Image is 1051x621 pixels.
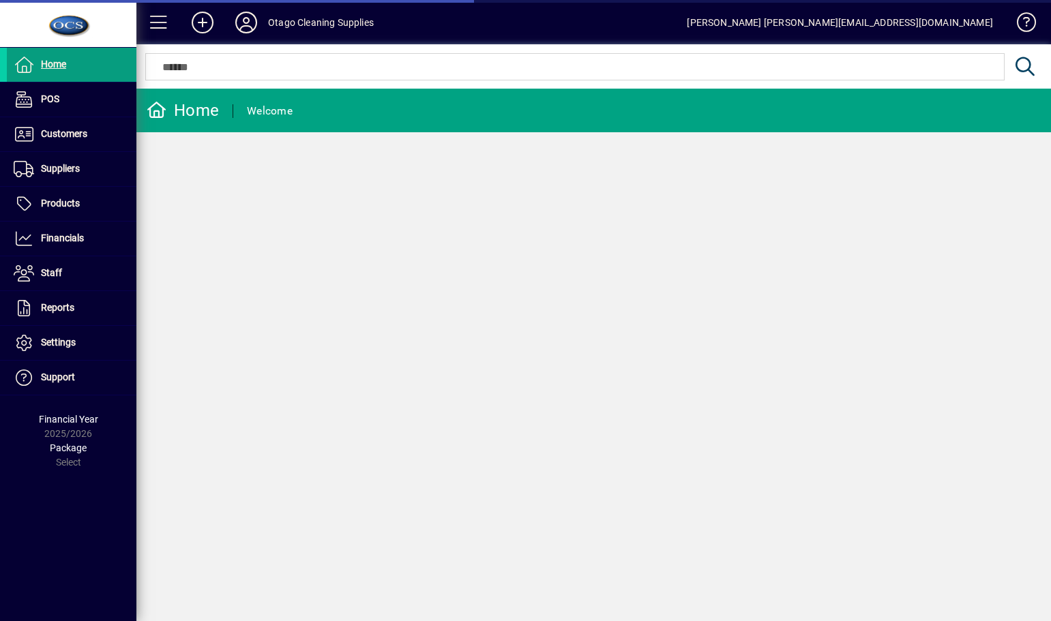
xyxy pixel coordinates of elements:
[41,337,76,348] span: Settings
[7,117,136,151] a: Customers
[7,222,136,256] a: Financials
[7,361,136,395] a: Support
[41,267,62,278] span: Staff
[268,12,374,33] div: Otago Cleaning Supplies
[7,152,136,186] a: Suppliers
[39,414,98,425] span: Financial Year
[50,442,87,453] span: Package
[41,372,75,382] span: Support
[41,59,66,70] span: Home
[224,10,268,35] button: Profile
[41,198,80,209] span: Products
[7,187,136,221] a: Products
[41,128,87,139] span: Customers
[181,10,224,35] button: Add
[7,326,136,360] a: Settings
[41,232,84,243] span: Financials
[687,12,993,33] div: [PERSON_NAME] [PERSON_NAME][EMAIL_ADDRESS][DOMAIN_NAME]
[147,100,219,121] div: Home
[41,93,59,104] span: POS
[247,100,293,122] div: Welcome
[1007,3,1034,47] a: Knowledge Base
[41,302,74,313] span: Reports
[7,256,136,290] a: Staff
[7,291,136,325] a: Reports
[41,163,80,174] span: Suppliers
[7,82,136,117] a: POS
